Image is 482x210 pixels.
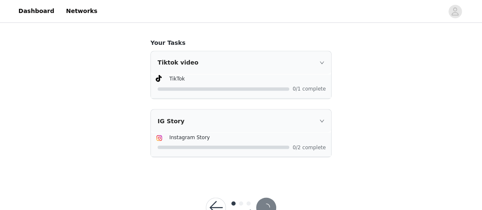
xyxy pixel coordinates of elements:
h4: Your Tasks [150,39,332,47]
i: icon: right [319,118,324,123]
div: avatar [451,5,459,18]
img: Instagram Icon [156,135,163,141]
i: icon: right [319,60,324,65]
div: icon: rightTiktok video [151,51,331,74]
div: icon: rightIG Story [151,109,331,132]
a: Networks [61,2,102,21]
a: Dashboard [13,2,59,21]
span: 0/1 complete [293,86,326,91]
span: Instagram Story [169,134,210,140]
span: 0/2 complete [293,145,326,150]
span: TikTok [169,76,185,82]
